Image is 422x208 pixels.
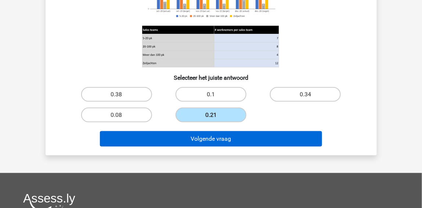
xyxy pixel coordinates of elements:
[100,131,322,147] button: Volgende vraag
[81,108,152,122] label: 0.08
[270,87,341,102] label: 0.34
[176,108,246,122] label: 0.21
[81,87,152,102] label: 0.38
[57,68,365,81] h6: Selecteer het juiste antwoord
[176,87,246,102] label: 0.1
